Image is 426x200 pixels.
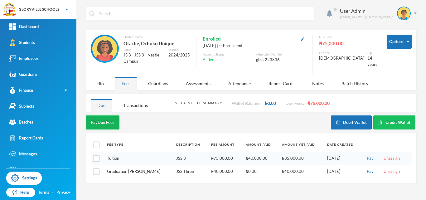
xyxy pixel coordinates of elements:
div: Finance [9,87,33,94]
div: Session [168,47,190,52]
div: Assessments [179,77,217,90]
div: Employees [9,55,39,62]
td: ₦75,000.00 [208,152,242,165]
div: Due Fees [319,35,377,39]
span: Wallet Balance: [232,100,262,106]
a: Privacy [56,189,70,196]
div: ` [331,115,417,129]
div: Batch History [335,77,375,90]
td: [DATE] [324,152,362,165]
div: Batch [123,47,164,52]
button: PayDue Fees [86,115,119,129]
div: Due [91,99,112,112]
div: [EMAIL_ADDRESS][DOMAIN_NAME] [340,15,392,19]
span: ₦0.00 [265,100,276,106]
div: ₦75,000.00 [319,39,377,47]
div: Gender [319,51,364,55]
div: Otache, Ochuko Unique [123,39,190,47]
div: Students [9,39,35,46]
div: Guardians [9,71,37,78]
div: · [52,189,54,196]
div: Events [9,167,31,173]
div: 14 years [367,55,377,67]
div: Fees [115,77,137,90]
td: ₦0.00 [243,165,279,178]
div: Admission Number [256,52,306,57]
td: JSS Three [173,165,208,178]
div: Bio [91,77,110,90]
img: search [89,11,95,17]
div: GLORYVILLE SCHOOLS [19,7,59,12]
th: Amount Paid [243,138,279,152]
th: Amount Yet Paid [279,138,324,152]
button: Debit Wallet [331,115,372,129]
button: Edit [299,35,306,42]
div: JS 3 - JSS 3 - Nestle Campus [123,52,164,64]
div: Account Status [203,52,253,57]
div: Student name [123,35,190,39]
button: Credit Wallet [373,115,415,129]
div: [DEMOGRAPHIC_DATA] [319,55,364,61]
div: 2024/2025 [168,52,190,58]
button: Pay [365,155,375,162]
div: Student Fee Summary [175,101,222,105]
td: ₦40,000.00 [279,165,324,178]
td: [DATE] [324,165,362,178]
button: Unassign [382,155,402,162]
div: Messages [9,151,37,157]
div: Dashboard [9,23,39,30]
td: Tuition [104,152,173,165]
img: STUDENT [92,36,117,61]
button: Unassign [382,168,402,175]
div: Age [367,51,377,55]
div: User Admin [340,7,392,15]
a: Settings [6,172,42,185]
div: Batches [9,119,33,125]
td: ₦35,000.00 [279,152,324,165]
div: Report Cards [262,77,301,90]
img: logo [3,3,16,16]
th: Date Created [324,138,362,152]
div: Notes [306,77,330,90]
td: ₦40,000.00 [208,165,242,178]
a: Help [6,188,35,197]
th: Description [173,138,208,152]
a: Terms [38,189,49,196]
div: ghs2223836 [256,57,306,63]
td: JSS 3 [173,152,208,165]
td: ₦40,000.00 [243,152,279,165]
div: Attendance [222,77,257,90]
div: Transactions [117,99,154,112]
span: Due Fees: [285,100,304,106]
div: [DATE] | -- Enrollment [203,43,306,49]
div: Report Cards [9,135,43,141]
td: Graduation [PERSON_NAME] [104,165,173,178]
th: Fee Type [104,138,173,152]
div: Guardians [142,77,175,90]
span: Active [203,57,214,63]
img: STUDENT [398,7,410,20]
span: ₦75,000.00 [307,100,330,106]
th: Fee Amount [208,138,242,152]
div: Subjects [9,103,34,110]
button: Options [387,35,412,49]
span: Enrolled [203,35,221,43]
button: Pay [365,168,375,175]
input: Search [99,7,311,21]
